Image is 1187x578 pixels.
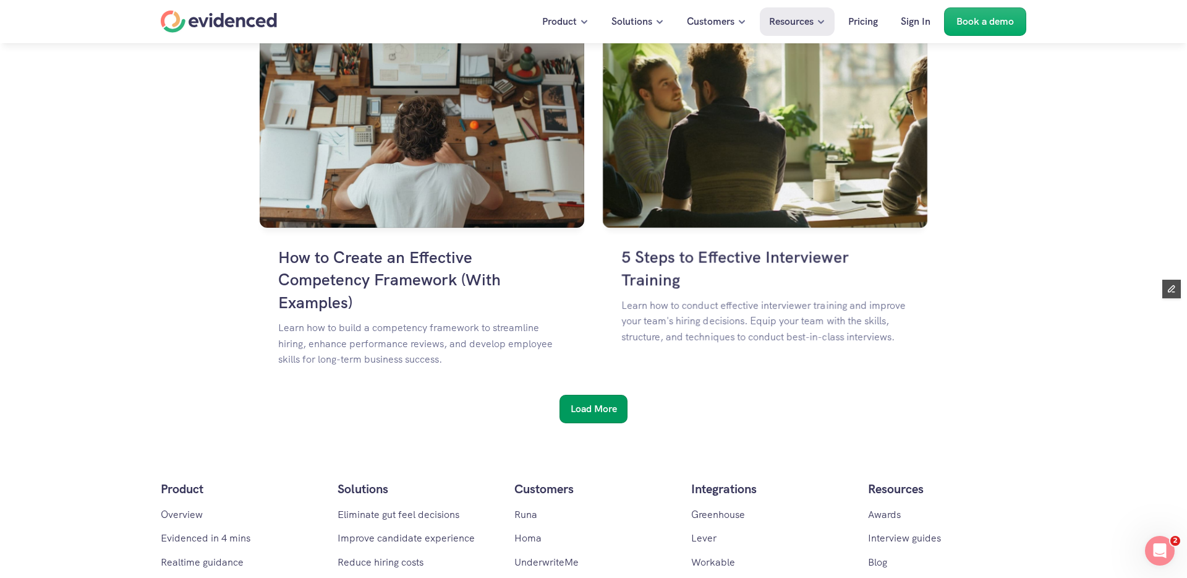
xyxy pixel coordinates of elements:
a: Interview guides [868,532,941,545]
a: Realtime guidance [161,556,244,569]
a: Runa [514,508,537,521]
a: Workable [691,556,735,569]
p: Integrations [691,479,849,499]
img: Three people sitting around a desk in focused discussion [603,22,927,228]
a: Evidenced in 4 mins [161,532,250,545]
img: A man sitting at a desk with his back to us, surrounded by stationary and books, working at his c... [260,22,584,228]
a: Pricing [839,7,887,36]
p: Learn how to build a competency framework to streamline hiring, enhance performance reviews, and ... [278,320,566,368]
a: Three people sitting around a desk in focused discussion5 Steps to Effective Interviewer Training... [603,22,927,386]
a: Greenhouse [691,508,745,521]
a: UnderwriteMe [514,556,579,569]
span: 2 [1170,536,1180,546]
button: Edit Framer Content [1162,280,1181,298]
a: Eliminate gut feel decisions [338,508,459,521]
p: Resources [868,479,1026,499]
p: Pricing [848,14,878,30]
p: Resources [769,14,814,30]
h4: How to Create an Effective Competency Framework (With Examples) [278,246,566,314]
h5: Customers [514,479,673,499]
h6: Load More [571,401,617,417]
a: A man sitting at a desk with his back to us, surrounded by stationary and books, working at his c... [260,22,584,386]
a: Blog [868,556,887,569]
p: Product [161,479,319,499]
a: Overview [161,508,203,521]
a: Home [161,11,277,33]
p: Product [542,14,577,30]
p: Solutions [611,14,652,30]
p: Customers [687,14,734,30]
a: Homa [514,532,542,545]
p: Sign In [901,14,930,30]
p: Solutions [338,479,496,499]
a: Improve candidate experience [338,532,475,545]
a: Book a demo [944,7,1026,36]
p: Learn how to conduct effective interviewer training and improve your team's hiring decisions. Equ... [621,297,909,345]
a: Reduce hiring costs [338,556,423,569]
a: Awards [868,508,901,521]
p: Book a demo [956,14,1014,30]
a: Lever [691,532,717,545]
iframe: Intercom live chat [1145,536,1175,566]
h4: 5 Steps to Effective Interviewer Training [621,246,909,291]
a: Sign In [891,7,940,36]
